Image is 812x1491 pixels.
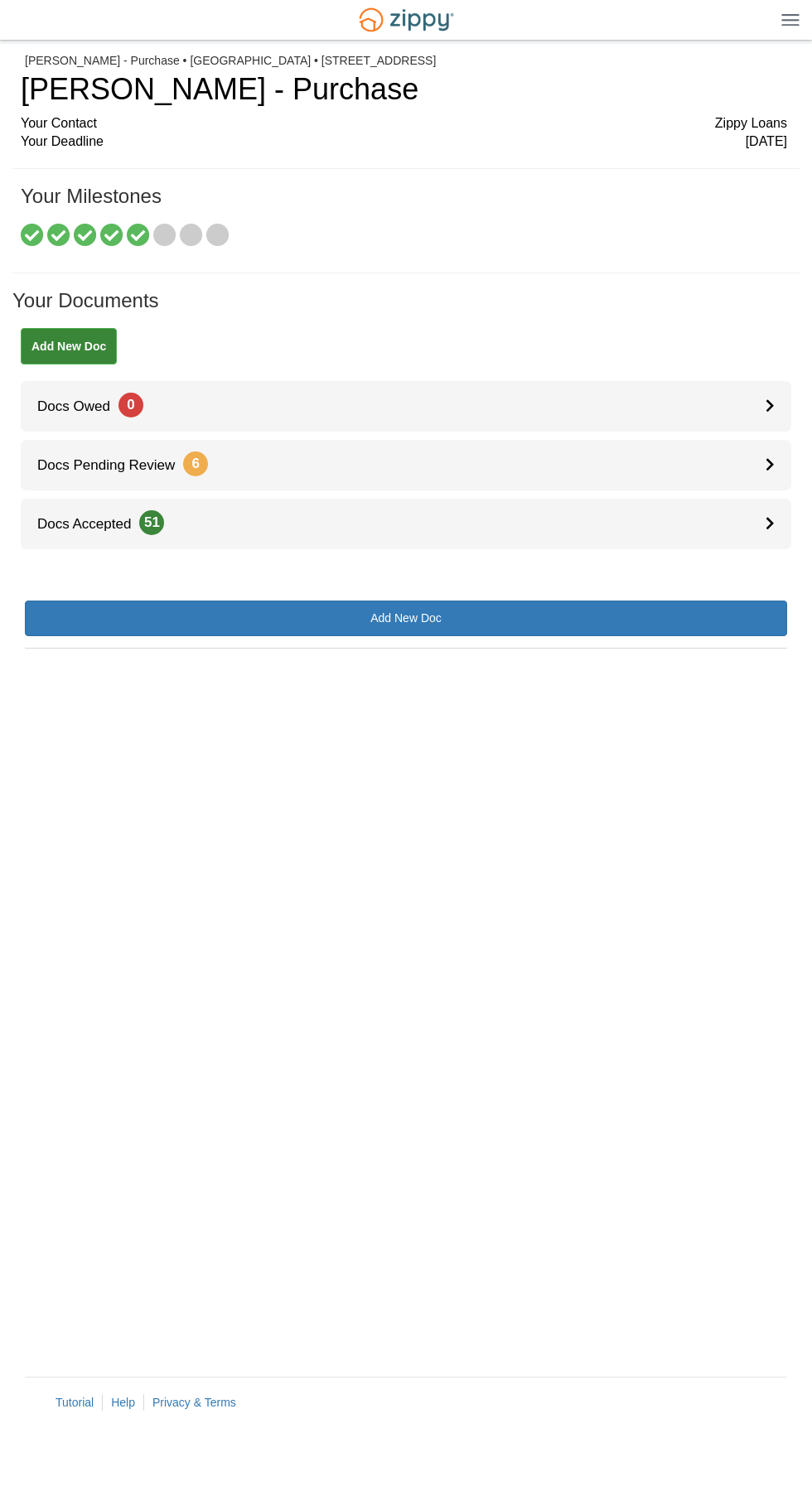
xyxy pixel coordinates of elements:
[25,54,787,68] div: [PERSON_NAME] - Purchase • [GEOGRAPHIC_DATA] • [STREET_ADDRESS]
[183,451,208,476] span: 6
[21,440,791,490] a: Docs Pending Review6
[781,13,800,26] img: Mobile Dropdown Menu
[152,1396,236,1409] a: Privacy & Terms
[111,1396,135,1409] a: Help
[12,290,800,328] h1: Your Documents
[21,499,791,549] a: Docs Accepted51
[21,114,787,133] div: Your Contact
[118,393,143,417] span: 0
[21,186,787,224] h1: Your Milestones
[21,73,787,106] h1: [PERSON_NAME] - Purchase
[21,457,208,473] span: Docs Pending Review
[21,398,143,414] span: Docs Owed
[21,328,117,364] a: Add New Doc
[139,510,164,535] span: 51
[715,114,787,133] span: Zippy Loans
[746,133,787,152] span: [DATE]
[25,601,787,636] a: Add New Doc
[56,1396,94,1409] a: Tutorial
[21,516,164,532] span: Docs Accepted
[21,133,787,152] div: Your Deadline
[21,381,791,432] a: Docs Owed0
